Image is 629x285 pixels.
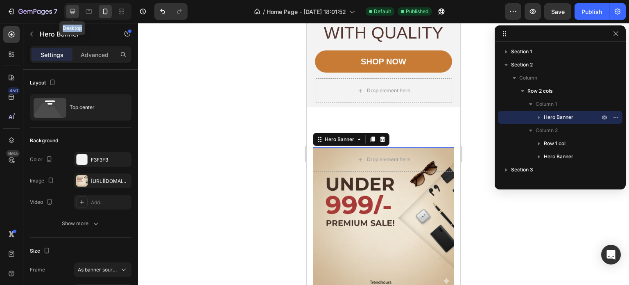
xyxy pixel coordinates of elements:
span: Column [519,74,537,82]
p: Hero Banner [40,29,109,39]
div: SHOP NOW [54,33,100,44]
div: Show more [62,219,100,228]
div: 450 [8,87,20,94]
div: Overlay [6,124,147,266]
p: 7 [54,7,57,16]
div: Add... [91,199,129,206]
div: [URL][DOMAIN_NAME] [91,178,129,185]
span: Published [406,8,428,15]
label: Frame [30,266,45,274]
div: Layout [30,78,57,89]
span: Section 1 [511,48,532,56]
p: Settings [41,50,63,59]
span: Section 3 [511,166,533,174]
div: F3F3F3 [91,156,129,164]
button: Publish [575,3,609,20]
div: Background Image [6,124,147,266]
div: Color [30,154,54,165]
div: Hero Banner [16,113,49,120]
div: Video [30,197,54,208]
span: Column 1 [536,100,557,108]
div: Open Intercom Messenger [601,245,621,264]
span: Hero Banner [544,113,573,121]
button: Save [544,3,571,20]
iframe: Design area [307,23,460,285]
span: Column 2 [536,126,558,135]
span: Section 2 [511,61,533,69]
p: Advanced [81,50,109,59]
button: As banner source [74,262,131,277]
div: Size [30,246,52,257]
div: Image [30,176,56,187]
button: Show more [30,216,131,231]
div: Beta [6,150,20,157]
a: SHOP NOW [8,27,145,50]
div: Drop element here [60,133,104,140]
div: Background [30,137,58,144]
span: Row 2 cols [527,87,552,95]
span: As banner source [78,266,118,274]
span: Save [551,8,565,15]
span: Section 4 [511,179,533,187]
div: Publish [581,7,602,16]
span: Row 1 col [544,139,566,148]
span: Home Page - [DATE] 18:01:52 [267,7,346,16]
span: Hero Banner [544,153,573,161]
button: 7 [3,3,61,20]
span: / [263,7,265,16]
span: Default [374,8,391,15]
div: Undo/Redo [154,3,188,20]
div: Drop element here [60,64,104,71]
div: Top center [70,98,120,117]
